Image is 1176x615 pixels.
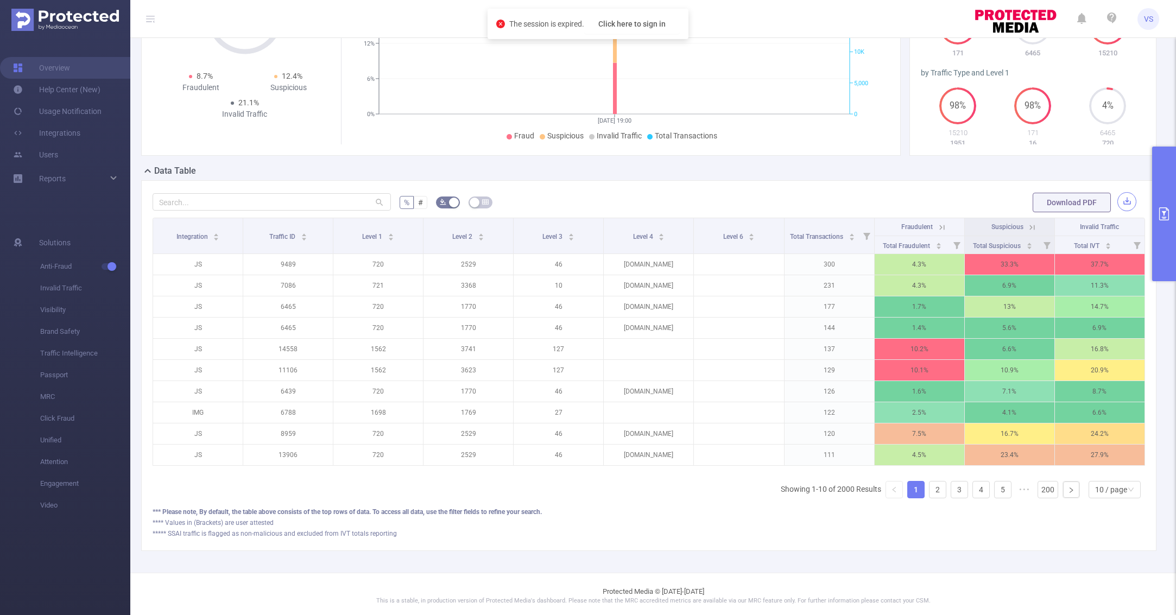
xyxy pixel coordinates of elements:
[749,236,755,239] i: icon: caret-down
[930,481,946,498] a: 2
[1055,275,1145,296] p: 11.3%
[243,275,333,296] p: 7086
[1055,381,1145,402] p: 8.7%
[1026,241,1033,248] div: Sort
[584,14,680,34] button: Click here to sign in
[440,199,446,205] i: icon: bg-colors
[39,232,71,253] span: Solutions
[333,275,423,296] p: 721
[423,275,513,296] p: 3368
[965,360,1054,381] p: 10.9%
[1095,481,1127,498] div: 10 / page
[157,597,1149,606] p: This is a stable, in production version of Protected Media's dashboard. Please note that the MRC ...
[238,98,259,107] span: 21.1%
[949,236,964,253] i: Filter menu
[1129,236,1145,253] i: Filter menu
[854,111,857,118] tspan: 0
[13,144,58,166] a: Users
[364,40,375,47] tspan: 12%
[452,233,474,240] span: Level 2
[333,254,423,275] p: 720
[13,122,80,144] a: Integrations
[748,232,755,238] div: Sort
[785,445,874,465] p: 111
[1089,102,1126,110] span: 4%
[269,233,297,240] span: Traffic ID
[936,241,942,244] i: icon: caret-up
[40,494,130,516] span: Video
[153,275,243,296] p: JS
[40,429,130,451] span: Unified
[849,236,855,239] i: icon: caret-down
[333,360,423,381] p: 1562
[423,402,513,423] p: 1769
[514,275,603,296] p: 10
[875,254,964,275] p: 4.3%
[901,223,933,231] span: Fraudulent
[367,75,375,83] tspan: 6%
[243,381,333,402] p: 6439
[40,256,130,277] span: Anti-Fraud
[333,296,423,317] p: 720
[1055,445,1145,465] p: 27.9%
[40,364,130,386] span: Passport
[514,402,603,423] p: 27
[951,481,968,498] li: 3
[921,138,996,149] p: 1951
[854,80,868,87] tspan: 5,000
[514,254,603,275] p: 46
[1063,481,1080,498] li: Next Page
[973,242,1022,250] span: Total Suspicious
[1080,223,1119,231] span: Invalid Traffic
[423,296,513,317] p: 1770
[849,232,855,235] i: icon: caret-up
[935,241,942,248] div: Sort
[936,245,942,248] i: icon: caret-down
[39,168,66,189] a: Reports
[153,445,243,465] p: JS
[40,277,130,299] span: Invalid Traffic
[333,445,423,465] p: 720
[388,232,394,235] i: icon: caret-up
[659,236,665,239] i: icon: caret-down
[514,131,534,140] span: Fraud
[243,402,333,423] p: 6788
[1105,241,1111,248] div: Sort
[604,275,693,296] p: [DOMAIN_NAME]
[1070,128,1145,138] p: 6465
[13,100,102,122] a: Usage Notification
[972,481,990,498] li: 4
[604,423,693,444] p: [DOMAIN_NAME]
[509,20,680,28] span: The session is expired.
[921,67,1146,79] div: by Traffic Type and Level 1
[423,318,513,338] p: 1770
[301,236,307,239] i: icon: caret-down
[1068,487,1074,493] i: icon: right
[991,223,1023,231] span: Suspicious
[965,296,1054,317] p: 13%
[1016,481,1033,498] li: Next 5 Pages
[965,254,1054,275] p: 33.3%
[658,232,665,238] div: Sort
[781,481,881,498] li: Showing 1-10 of 2000 Results
[478,232,484,235] i: icon: caret-up
[1074,242,1101,250] span: Total IVT
[939,102,976,110] span: 98%
[1026,245,1032,248] i: icon: caret-down
[965,318,1054,338] p: 5.6%
[568,236,574,239] i: icon: caret-down
[995,481,1011,498] a: 5
[301,232,307,235] i: icon: caret-up
[153,339,243,359] p: JS
[875,402,964,423] p: 2.5%
[213,232,219,238] div: Sort
[875,275,964,296] p: 4.3%
[907,481,925,498] li: 1
[1038,481,1058,498] a: 200
[1070,48,1145,59] p: 15210
[785,296,874,317] p: 177
[514,339,603,359] p: 127
[973,481,989,498] a: 4
[659,232,665,235] i: icon: caret-up
[40,343,130,364] span: Traffic Intelligence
